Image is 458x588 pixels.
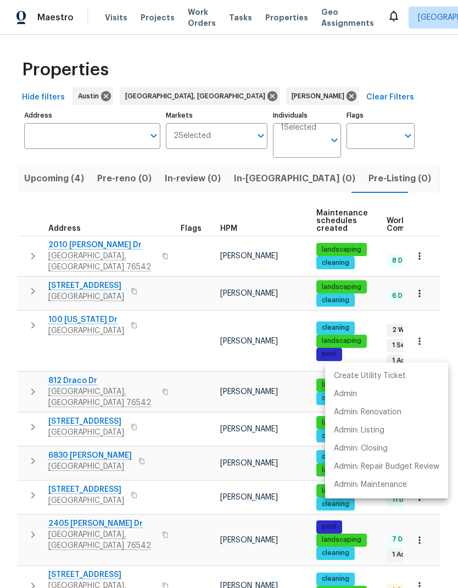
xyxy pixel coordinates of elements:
[334,370,406,382] p: Create Utility Ticket
[334,425,384,436] p: Admin: Listing
[334,389,357,400] p: Admin
[334,443,388,454] p: Admin: Closing
[334,461,439,473] p: Admin: Repair Budget Review
[334,479,407,491] p: Admin: Maintenance
[334,407,401,418] p: Admin: Renovation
